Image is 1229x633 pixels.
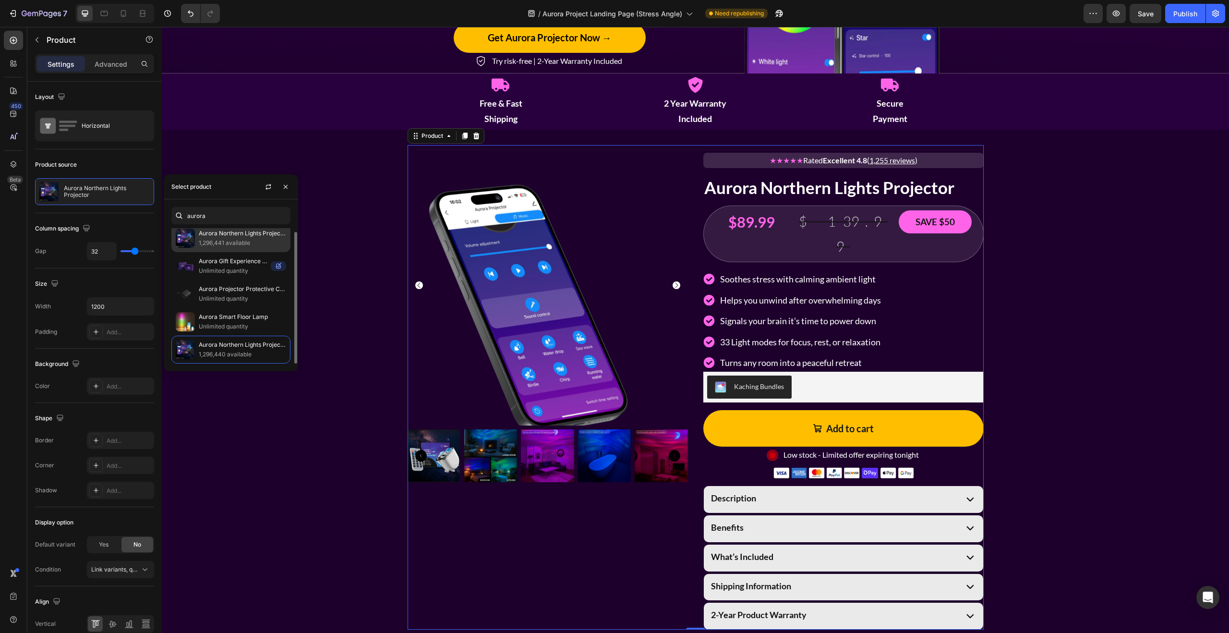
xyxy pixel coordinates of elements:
[549,583,645,593] strong: 2-Year Product Warranty
[1130,4,1161,23] button: Save
[82,115,140,137] div: Horizontal
[549,466,594,476] strong: Description
[7,176,23,183] div: Beta
[87,243,116,260] input: Auto
[176,340,195,359] img: collections
[502,71,565,82] strong: 2 Year Warranty
[99,540,108,549] span: Yes
[549,554,629,564] strong: Shipping Information
[641,129,756,138] span: Rated ( )
[542,149,822,173] h2: Aurora Northern Lights Projector
[35,302,51,311] div: Width
[199,350,286,359] p: 1,296,440 available
[199,312,286,322] p: Aurora Smart Floor Lamp
[35,160,77,169] div: Product source
[35,596,62,609] div: Align
[636,181,727,233] div: $139.99
[558,289,714,299] span: Signals your brain it’s time to power down
[715,71,742,82] strong: Secure
[48,59,74,69] p: Settings
[253,255,261,262] button: Carousel Back Arrow
[87,561,154,578] button: Link variants, quantity <br> between same products
[35,91,67,104] div: Layout
[199,229,286,238] p: Aurora Northern Lights Projector (LP Gempages)
[1138,10,1154,18] span: Save
[553,354,565,366] img: KachingBundles.png
[63,8,67,19] p: 7
[35,540,75,549] div: Default variant
[545,349,630,372] button: Kaching Bundles
[35,436,54,445] div: Border
[176,229,195,248] img: collections
[176,256,195,276] img: collections
[107,328,152,337] div: Add...
[754,189,793,200] strong: SAVE $50
[542,9,682,19] span: Aurora Project Landing Page (Stress Angle)
[35,565,61,574] div: Condition
[558,330,700,341] span: Turns any room into a peaceful retreat
[258,105,283,113] div: Product
[661,129,705,138] strong: Excellent 4.8
[171,207,290,224] input: Search in Settings & Advanced
[511,255,518,262] button: Carousel Next Arrow
[549,495,582,506] strong: Benefits
[107,487,152,495] div: Add...
[35,382,50,390] div: Color
[107,462,152,470] div: Add...
[542,383,822,420] button: Add to cart
[549,524,612,535] strong: What’s Included
[323,86,356,97] strong: Shipping
[612,440,752,451] img: gempages_580897066922804142-489b9374-c34d-4666-abeb-9a1a68591faf.png
[35,358,82,371] div: Background
[87,298,154,315] input: Auto
[4,4,72,23] button: 7
[9,102,23,110] div: 450
[330,27,460,41] p: Try risk-free | 2-Year Warranty Included
[572,354,622,365] div: Kaching Bundles
[608,129,641,138] span: ★★★★★
[253,423,265,435] button: Carousel Back Arrow
[181,4,220,23] div: Undo/Redo
[35,486,57,495] div: Shadow
[95,59,127,69] p: Advanced
[39,182,59,201] img: product feature img
[737,183,810,207] button: <p><strong>SAVE $50</strong></p>
[133,540,141,549] span: No
[199,238,286,248] p: 1,296,441 available
[176,284,195,304] img: collections
[35,247,46,256] div: Gap
[326,5,450,16] strong: Get Aurora Projector Now →
[199,322,286,331] p: Unlimited quantity
[199,340,286,350] p: Aurora Northern Lights Projector
[176,312,195,331] img: collections
[711,86,746,97] strong: Payment
[35,222,92,235] div: Column spacing
[622,421,757,435] p: Low stock - Limited offer expiring tonight
[1173,9,1197,19] div: Publish
[1196,586,1219,609] div: Open Intercom Messenger
[664,393,712,410] div: Add to cart
[507,423,518,435] button: Carousel Next Arrow
[35,412,66,425] div: Shape
[715,9,764,18] span: Need republishing
[35,518,73,527] div: Display option
[1165,4,1205,23] button: Publish
[199,294,286,304] p: Unlimited quantity
[107,437,152,445] div: Add...
[47,34,128,46] p: Product
[199,256,267,266] p: Aurora Gift Experience – Box & Bag Set
[544,181,636,210] div: $89.99
[91,566,233,573] span: Link variants, quantity <br> between same products
[199,266,267,276] p: Unlimited quantity
[171,183,211,191] div: Select product
[35,328,57,336] div: Padding
[558,310,719,320] span: 33 Light modes for focus, rest, or relaxation
[199,284,286,294] p: Aurora Projector Protective Carry Case
[517,86,550,97] strong: Included
[35,620,56,628] div: Vertical
[318,71,361,82] strong: Free & Fast
[162,27,1229,633] iframe: Design area
[538,9,541,19] span: /
[64,185,150,198] p: Aurora Northern Lights Projector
